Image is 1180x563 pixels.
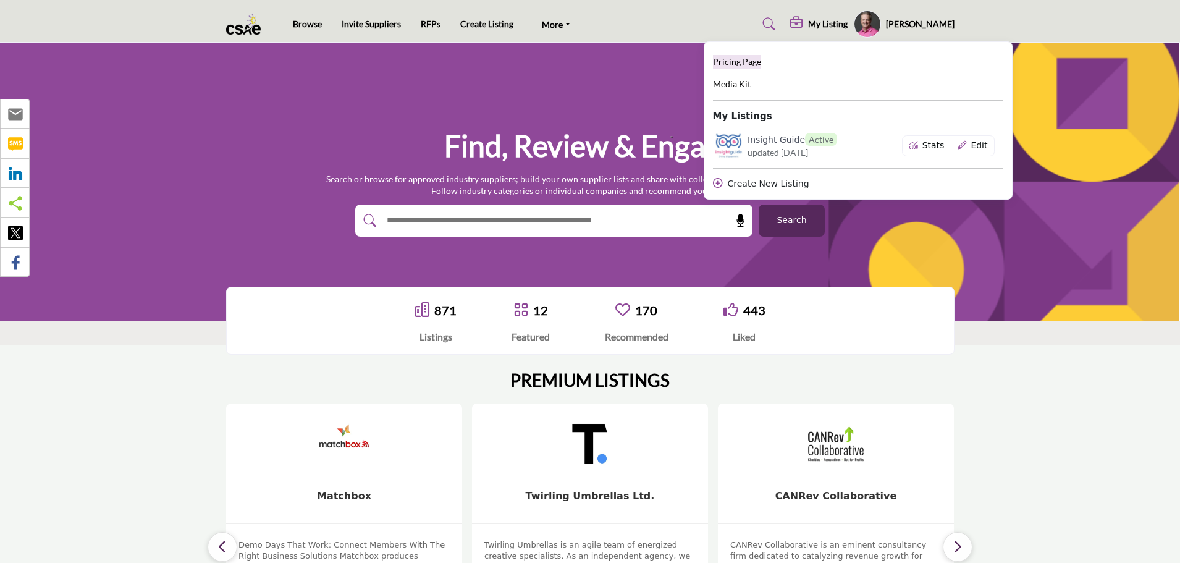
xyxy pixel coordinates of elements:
[444,127,736,165] h1: Find, Review & Engage
[713,55,761,69] a: Pricing Page
[510,370,670,391] h2: PREMIUM LISTINGS
[635,303,657,318] a: 170
[512,329,550,344] div: Featured
[526,490,655,502] a: Twirling Umbrellas Ltd.
[704,41,1013,200] div: My Listing
[790,17,848,32] div: My Listing
[533,15,579,33] a: More
[342,19,401,29] a: Invite Suppliers
[713,177,1003,190] div: Create New Listing
[775,490,897,502] a: CANRev Collaborative
[421,19,440,29] a: RFPs
[313,413,375,475] img: Matchbox
[902,135,995,156] div: Basic outlined example
[854,11,881,38] button: Show hide supplier dropdown
[748,146,808,159] span: updated [DATE]
[434,303,457,318] a: 871
[713,78,751,89] span: Media Kit
[808,19,848,30] h5: My Listing
[293,19,322,29] a: Browse
[533,303,548,318] a: 12
[723,329,765,344] div: Liked
[226,14,268,35] img: Site Logo
[713,56,761,67] span: Pricing Page
[751,14,783,34] a: Search
[326,173,854,197] p: Search or browse for approved industry suppliers; build your own supplier lists and share with co...
[759,205,825,237] button: Search
[605,329,668,344] div: Recommended
[559,413,621,475] img: Twirling Umbrellas Ltd.
[713,77,751,91] a: Media Kit
[723,302,738,317] i: Go to Liked
[460,19,513,29] a: Create Listing
[805,413,867,475] img: CANRev Collaborative
[777,214,806,227] span: Search
[713,109,772,124] b: My Listings
[713,132,882,159] a: insight-guide logo Insight GuideActive updated [DATE]
[951,135,995,156] button: Show Company Details With Edit Page
[748,133,837,146] h6: Insight Guide
[615,302,630,319] a: Go to Recommended
[805,133,837,146] span: Active
[317,490,371,502] a: Matchbox
[886,18,955,30] h5: [PERSON_NAME]
[743,303,765,318] a: 443
[415,329,457,344] div: Listings
[715,132,743,159] img: insight-guide logo
[513,302,528,319] a: Go to Featured
[902,135,951,156] button: Link for company listing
